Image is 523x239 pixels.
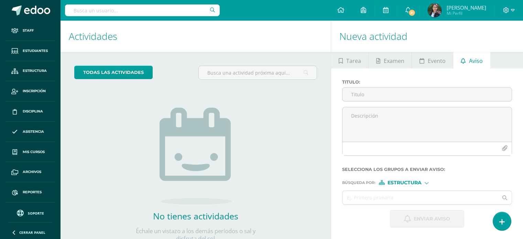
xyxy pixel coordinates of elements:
span: Cerrar panel [19,230,45,235]
a: Mis cursos [6,142,55,162]
span: Mi Perfil [447,10,486,16]
span: Aviso [469,53,483,69]
a: Aviso [453,52,490,68]
a: Evento [412,52,453,68]
a: Tarea [331,52,368,68]
span: Soporte [28,211,44,216]
span: Reportes [23,189,42,195]
label: Selecciona los grupos a enviar aviso : [342,167,512,172]
button: Enviar aviso [390,210,464,228]
span: Evento [428,53,446,69]
span: Estructura [23,68,47,74]
a: Inscripción [6,81,55,101]
a: Asistencia [6,122,55,142]
input: Ej. Primero primaria [342,191,498,204]
span: Archivos [23,169,41,175]
h2: No tienes actividades [127,210,264,222]
a: Archivos [6,162,55,182]
a: todas las Actividades [74,66,153,79]
a: Disciplina [6,101,55,122]
a: Reportes [6,182,55,203]
span: Búsqueda por : [342,181,375,185]
input: Busca una actividad próxima aquí... [199,66,317,79]
span: [PERSON_NAME] [447,4,486,11]
span: Examen [384,53,404,69]
span: Mis cursos [23,149,45,155]
span: Tarea [346,53,361,69]
a: Staff [6,21,55,41]
span: 21 [408,9,416,17]
label: Titulo : [342,79,512,85]
span: Estudiantes [23,48,48,54]
img: a691fb3229d55866dc4a4c80c723f905.png [428,3,442,17]
span: Estructura [388,181,422,185]
a: Estructura [6,61,55,82]
a: Examen [369,52,412,68]
span: Disciplina [23,109,43,114]
img: no_activities.png [160,108,232,205]
a: Estudiantes [6,41,55,61]
span: Inscripción [23,88,46,94]
h1: Actividades [69,21,323,52]
input: Titulo [342,88,512,101]
a: Soporte [8,208,52,217]
h1: Nueva actividad [339,21,515,52]
input: Busca un usuario... [65,4,220,16]
span: Asistencia [23,129,44,134]
span: Enviar aviso [414,210,450,227]
span: Staff [23,28,34,33]
div: [object Object] [379,180,431,185]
